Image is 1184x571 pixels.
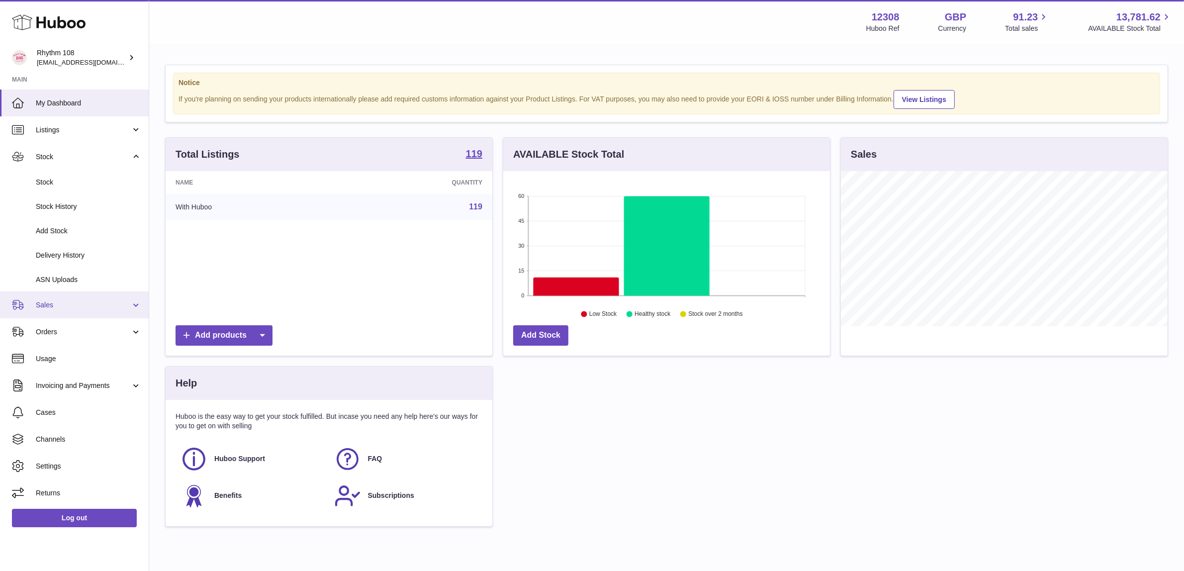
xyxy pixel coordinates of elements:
[945,10,966,24] strong: GBP
[872,10,900,24] strong: 12308
[214,454,265,464] span: Huboo Support
[179,78,1155,88] strong: Notice
[1088,10,1172,33] a: 13,781.62 AVAILABLE Stock Total
[12,50,27,65] img: orders@rhythm108.com
[513,325,568,346] a: Add Stock
[1013,10,1038,24] span: 91.23
[518,268,524,274] text: 15
[166,194,338,220] td: With Huboo
[851,148,877,161] h3: Sales
[176,412,482,431] p: Huboo is the easy way to get your stock fulfilled. But incase you need any help here's our ways f...
[894,90,955,109] a: View Listings
[36,98,141,108] span: My Dashboard
[36,354,141,364] span: Usage
[176,325,273,346] a: Add products
[179,89,1155,109] div: If you're planning on sending your products internationally please add required customs informati...
[36,275,141,285] span: ASN Uploads
[36,462,141,471] span: Settings
[635,311,671,318] text: Healthy stock
[1005,24,1049,33] span: Total sales
[466,149,482,159] strong: 119
[36,226,141,236] span: Add Stock
[513,148,624,161] h3: AVAILABLE Stock Total
[938,24,967,33] div: Currency
[36,488,141,498] span: Returns
[688,311,742,318] text: Stock over 2 months
[338,171,492,194] th: Quantity
[334,446,478,473] a: FAQ
[1005,10,1049,33] a: 91.23 Total sales
[181,446,324,473] a: Huboo Support
[36,178,141,187] span: Stock
[521,292,524,298] text: 0
[334,482,478,509] a: Subscriptions
[1088,24,1172,33] span: AVAILABLE Stock Total
[176,148,240,161] h3: Total Listings
[368,454,382,464] span: FAQ
[36,435,141,444] span: Channels
[36,300,131,310] span: Sales
[518,243,524,249] text: 30
[214,491,242,500] span: Benefits
[36,202,141,211] span: Stock History
[36,125,131,135] span: Listings
[176,377,197,390] h3: Help
[866,24,900,33] div: Huboo Ref
[1116,10,1161,24] span: 13,781.62
[589,311,617,318] text: Low Stock
[466,149,482,161] a: 119
[37,58,146,66] span: [EMAIL_ADDRESS][DOMAIN_NAME]
[36,251,141,260] span: Delivery History
[36,327,131,337] span: Orders
[166,171,338,194] th: Name
[518,193,524,199] text: 60
[36,408,141,417] span: Cases
[37,48,126,67] div: Rhythm 108
[469,202,482,211] a: 119
[368,491,414,500] span: Subscriptions
[518,218,524,224] text: 45
[12,509,137,527] a: Log out
[181,482,324,509] a: Benefits
[36,152,131,162] span: Stock
[36,381,131,390] span: Invoicing and Payments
